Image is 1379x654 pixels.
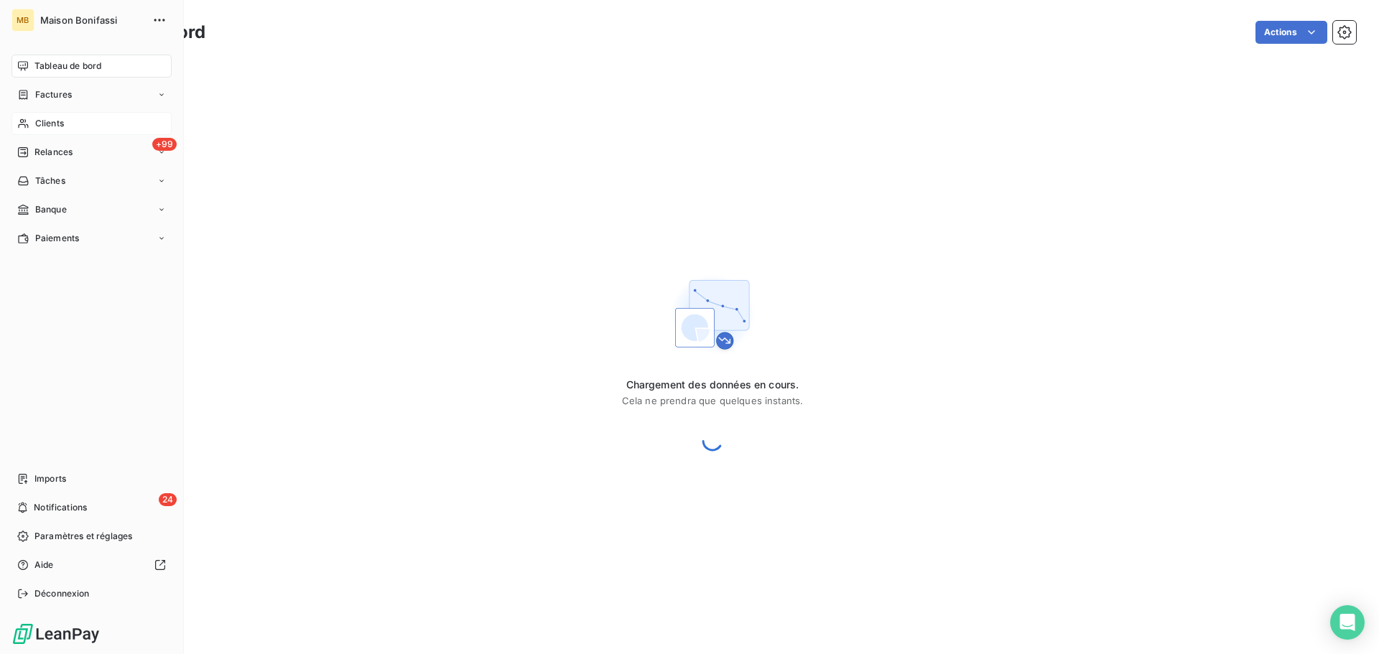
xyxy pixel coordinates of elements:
img: First time [667,268,758,360]
span: Tableau de bord [34,60,101,73]
span: Tâches [35,174,65,187]
a: Aide [11,553,172,576]
span: Imports [34,472,66,485]
div: Open Intercom Messenger [1330,605,1365,640]
span: Banque [35,203,67,216]
span: +99 [152,138,177,151]
span: Aide [34,559,54,571]
button: Actions [1255,21,1327,44]
img: Logo LeanPay [11,622,101,645]
span: Paiements [35,232,79,245]
span: Factures [35,88,72,101]
span: Paramètres et réglages [34,530,132,543]
div: MB [11,9,34,32]
span: Relances [34,146,73,159]
span: Déconnexion [34,587,90,600]
span: Clients [35,117,64,130]
span: Cela ne prendra que quelques instants. [622,395,804,406]
span: 24 [159,493,177,506]
span: Notifications [34,501,87,514]
span: Maison Bonifassi [40,14,144,26]
span: Chargement des données en cours. [622,378,804,392]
